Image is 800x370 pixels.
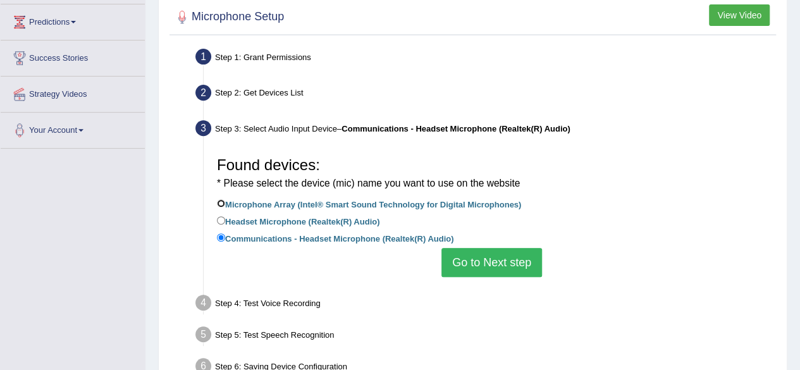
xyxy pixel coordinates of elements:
[190,45,781,73] div: Step 1: Grant Permissions
[217,199,225,207] input: Microphone Array (Intel® Smart Sound Technology for Digital Microphones)
[337,124,570,133] span: –
[217,233,225,242] input: Communications - Headset Microphone (Realtek(R) Audio)
[217,214,379,228] label: Headset Microphone (Realtek(R) Audio)
[217,157,766,190] h3: Found devices:
[217,216,225,225] input: Headset Microphone (Realtek(R) Audio)
[217,178,520,188] small: * Please select the device (mic) name you want to use on the website
[709,4,770,26] button: View Video
[1,40,145,72] a: Success Stories
[217,197,521,211] label: Microphone Array (Intel® Smart Sound Technology for Digital Microphones)
[342,124,570,133] b: Communications - Headset Microphone (Realtek(R) Audio)
[1,4,145,36] a: Predictions
[173,8,284,27] h2: Microphone Setup
[441,248,542,277] button: Go to Next step
[1,77,145,108] a: Strategy Videos
[217,231,453,245] label: Communications - Headset Microphone (Realtek(R) Audio)
[190,116,781,144] div: Step 3: Select Audio Input Device
[1,113,145,144] a: Your Account
[190,291,781,319] div: Step 4: Test Voice Recording
[190,81,781,109] div: Step 2: Get Devices List
[190,323,781,350] div: Step 5: Test Speech Recognition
